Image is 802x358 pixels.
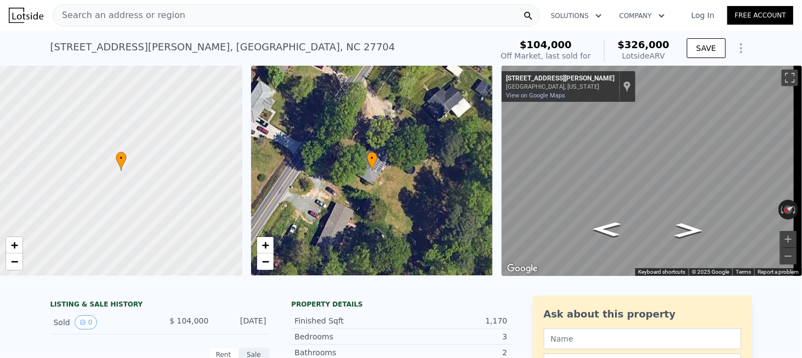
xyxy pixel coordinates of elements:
[663,220,715,241] path: Go Southwest, Glenn Rd
[261,238,269,252] span: +
[169,316,208,325] span: $ 104,000
[506,92,565,99] a: View on Google Maps
[623,80,631,93] a: Show location on map
[544,307,741,322] div: Ask about this property
[53,9,185,22] span: Search an address or region
[116,153,127,163] span: •
[520,39,572,50] span: $104,000
[730,37,752,59] button: Show Options
[401,315,508,326] div: 1,170
[9,8,43,23] img: Lotside
[501,50,591,61] div: Off Market, last sold for
[261,255,269,268] span: −
[687,38,725,58] button: SAVE
[6,237,22,253] a: Zoom in
[727,6,793,25] a: Free Account
[367,152,378,171] div: •
[295,315,401,326] div: Finished Sqft
[542,6,611,26] button: Solutions
[11,255,18,268] span: −
[50,39,395,55] div: [STREET_ADDRESS][PERSON_NAME] , [GEOGRAPHIC_DATA] , NC 27704
[611,6,674,26] button: Company
[506,74,615,83] div: [STREET_ADDRESS][PERSON_NAME]
[692,269,729,275] span: © 2025 Google
[257,253,274,270] a: Zoom out
[504,262,541,276] img: Google
[295,331,401,342] div: Bedrooms
[736,269,751,275] a: Terms (opens in new tab)
[502,66,802,276] div: Street View
[544,328,741,349] input: Name
[780,248,797,264] button: Zoom out
[292,300,511,309] div: Property details
[11,238,18,252] span: +
[778,201,799,218] button: Reset the view
[257,237,274,253] a: Zoom in
[218,315,266,330] div: [DATE]
[581,218,633,240] path: Go Northeast, Glenn Rd
[618,39,670,50] span: $326,000
[793,200,799,220] button: Rotate clockwise
[401,331,508,342] div: 3
[116,152,127,171] div: •
[6,253,22,270] a: Zoom out
[506,83,615,90] div: [GEOGRAPHIC_DATA], [US_STATE]
[401,347,508,358] div: 2
[75,315,98,330] button: View historical data
[778,200,784,220] button: Rotate counterclockwise
[758,269,799,275] a: Report a problem
[504,262,541,276] a: Open this area in Google Maps (opens a new window)
[54,315,151,330] div: Sold
[638,268,685,276] button: Keyboard shortcuts
[618,50,670,61] div: Lotside ARV
[502,66,802,276] div: Map
[295,347,401,358] div: Bathrooms
[780,231,797,247] button: Zoom in
[50,300,270,311] div: LISTING & SALE HISTORY
[678,10,727,21] a: Log In
[782,70,798,86] button: Toggle fullscreen view
[367,153,378,163] span: •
